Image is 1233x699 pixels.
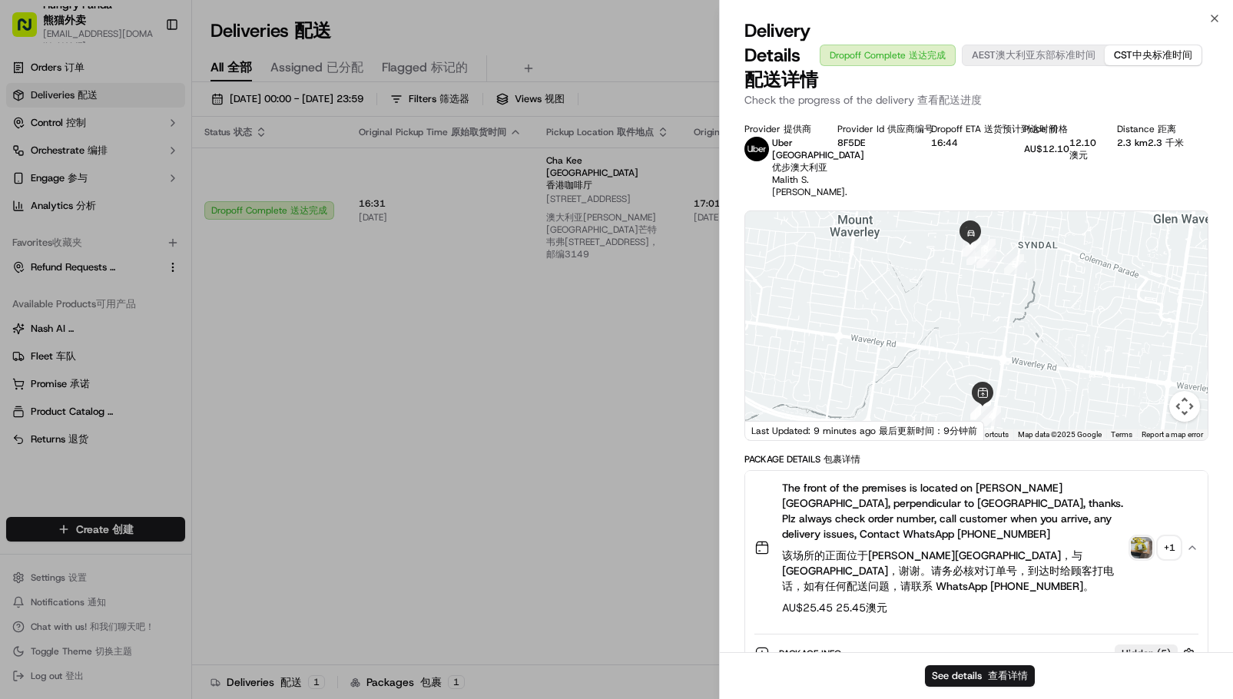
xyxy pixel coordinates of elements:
[837,137,865,149] button: 8F5DE
[1142,430,1203,439] a: Report a map error
[1115,644,1198,663] button: Hidden (5)
[128,280,133,292] span: •
[772,186,847,198] span: [PERSON_NAME].
[917,93,982,107] span: 查看配送进度
[1105,45,1202,65] button: CST
[744,137,769,161] img: uber-new-logo.jpeg
[145,343,247,359] span: API Documentation
[130,345,142,357] div: 💻
[51,238,56,250] span: •
[15,147,43,174] img: 1736555255976-a54dd68f-1ca7-489b-9aae-adbdc363a1c4
[1024,123,1092,135] div: Price
[1018,430,1102,439] span: Map data ©2025 Google
[988,669,1028,682] span: 查看详情
[15,200,103,212] div: Past conversations
[108,380,186,393] a: Powered byPylon
[1158,537,1180,558] div: + 1
[984,123,1058,135] span: 送货预计到达时间
[879,425,977,437] span: 最后更新时间：9分钟前
[961,237,981,257] div: 9
[15,15,46,46] img: Nash
[744,453,1208,465] div: Package Details
[970,399,990,419] div: 3
[931,123,999,135] div: Dropoff ETA
[782,480,1125,600] span: The front of the premises is located on [PERSON_NAME][GEOGRAPHIC_DATA], perpendicular to [GEOGRAP...
[15,345,28,357] div: 📗
[69,147,252,162] div: Start new chat
[1131,537,1152,558] img: photo_proof_of_pickup image
[744,68,818,92] span: 配送详情
[1024,137,1092,161] div: AU$12.10
[31,343,118,359] span: Knowledge Base
[996,48,1095,61] span: 澳大利亚东部标准时间
[15,265,40,290] img: Asif Zaman Khan
[48,280,124,292] span: [PERSON_NAME]
[1131,537,1180,558] button: photo_proof_of_pickup image+1
[887,123,933,135] span: 供应商编号
[963,45,1105,65] button: AEST
[238,197,280,215] button: See all
[824,453,860,465] span: 包裹详情
[1049,123,1068,135] span: 价格
[744,92,1208,108] p: Check the progress of the delivery
[837,123,906,135] div: Provider Id
[931,137,999,149] div: 16:44
[59,238,95,250] span: 9月17日
[1117,123,1184,135] div: Distance
[836,601,887,615] span: 25.45澳元
[1169,391,1200,422] button: Map camera controls
[1132,48,1192,61] span: 中央标准时间
[32,147,60,174] img: 8016278978528_b943e370aa5ada12b00a_72.png
[745,471,1208,624] button: The front of the premises is located on [PERSON_NAME][GEOGRAPHIC_DATA], perpendicular to [GEOGRAP...
[784,123,811,135] span: 提供商
[153,381,186,393] span: Pylon
[31,280,43,293] img: 1736555255976-a54dd68f-1ca7-489b-9aae-adbdc363a1c4
[1004,254,1024,274] div: 5
[1158,123,1176,135] span: 距离
[782,600,1125,615] span: AU$25.45
[69,162,211,174] div: We're available if you need us!
[124,337,253,365] a: 💻API Documentation
[779,648,844,660] span: Package Info
[261,151,280,170] button: Start new chat
[9,337,124,365] a: 📗Knowledge Base
[749,420,800,440] img: Google
[772,137,864,174] p: Uber [GEOGRAPHIC_DATA]
[136,280,172,292] span: 8月27日
[1111,430,1132,439] a: Terms (opens in new tab)
[745,421,984,440] div: Last Updated: 9 minutes ago
[1148,137,1184,149] span: 2.3 千米
[772,174,847,198] span: Malith S.
[40,99,277,115] input: Got a question? Start typing here...
[1117,137,1184,149] div: 2.3 km
[925,665,1035,687] button: See details 查看详情
[1122,647,1171,661] span: Hidden ( 5 )
[744,123,813,135] div: Provider
[782,548,1114,593] span: 该场所的正面位于[PERSON_NAME][GEOGRAPHIC_DATA]，与[GEOGRAPHIC_DATA]，谢谢。请务必核对订单号，到达时给顾客打电话，如有任何配送问题，请联系 What...
[976,239,996,259] div: 8
[744,18,820,92] span: Delivery Details
[772,161,827,174] span: 优步澳大利亚
[749,420,800,440] a: Open this area in Google Maps (opens a new window)
[15,61,280,86] p: Welcome 👋
[1069,137,1096,161] span: 12.10澳元
[981,406,1001,426] div: 4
